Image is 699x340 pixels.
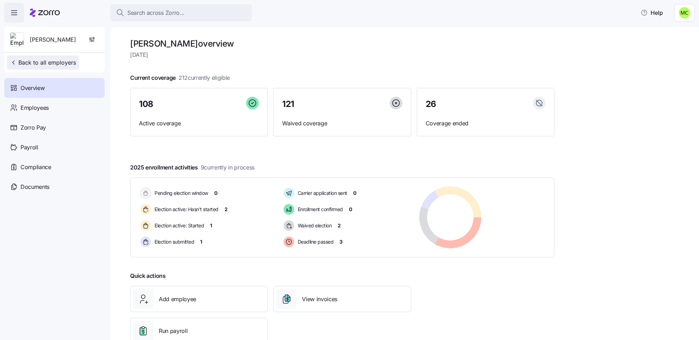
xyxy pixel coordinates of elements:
[130,73,230,82] span: Current coverage
[641,8,663,17] span: Help
[130,272,166,280] span: Quick actions
[130,163,255,172] span: 2025 enrollment activities
[110,4,252,21] button: Search across Zorro...
[296,238,334,245] span: Deadline passed
[7,55,79,70] button: Back to all employers
[159,327,187,335] span: Run payroll
[201,163,255,172] span: 9 currently in process
[4,98,105,118] a: Employees
[130,38,554,49] h1: [PERSON_NAME] overview
[339,238,343,245] span: 3
[159,295,196,304] span: Add employee
[426,119,546,128] span: Coverage ended
[139,119,259,128] span: Active coverage
[21,103,49,112] span: Employees
[152,238,194,245] span: Election submitted
[4,157,105,177] a: Compliance
[349,206,352,213] span: 0
[152,190,208,197] span: Pending election window
[426,100,436,108] span: 26
[139,100,153,108] span: 108
[210,222,212,229] span: 1
[214,190,217,197] span: 0
[21,123,46,132] span: Zorro Pay
[4,177,105,197] a: Documents
[296,206,343,213] span: Enrollment confirmed
[152,206,219,213] span: Election active: Hasn't started
[10,58,76,67] span: Back to all employers
[152,222,204,229] span: Election active: Started
[130,50,554,59] span: [DATE]
[338,222,341,229] span: 2
[635,6,669,20] button: Help
[4,137,105,157] a: Payroll
[282,100,294,108] span: 121
[296,222,332,229] span: Waived election
[179,73,230,82] span: 212 currently eligible
[679,7,690,18] img: fb6fbd1e9160ef83da3948286d18e3ea
[30,35,76,44] span: [PERSON_NAME]
[353,190,356,197] span: 0
[4,118,105,137] a: Zorro Pay
[282,119,402,128] span: Waived coverage
[296,190,347,197] span: Carrier application sent
[225,206,228,213] span: 2
[21,183,49,191] span: Documents
[302,295,337,304] span: View invoices
[10,33,24,47] img: Employer logo
[127,8,185,17] span: Search across Zorro...
[21,163,51,172] span: Compliance
[200,238,202,245] span: 1
[4,78,105,98] a: Overview
[21,84,45,93] span: Overview
[21,143,38,152] span: Payroll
